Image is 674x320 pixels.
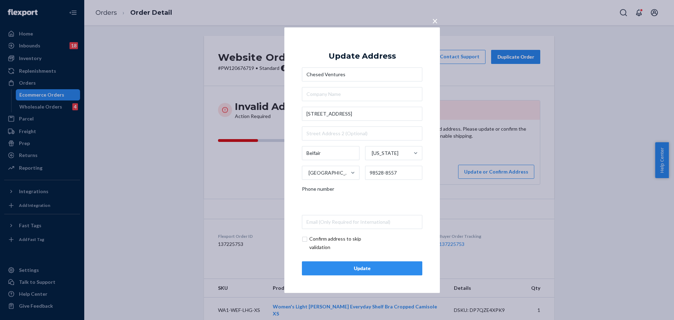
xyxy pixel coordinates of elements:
span: Phone number [302,185,334,195]
input: City [302,146,359,160]
input: Street Address [302,107,422,121]
div: [GEOGRAPHIC_DATA] [309,169,350,176]
button: Update [302,261,422,275]
input: Street Address 2 (Optional) [302,126,422,141]
input: ZIP Code [365,166,423,180]
input: First & Last Name [302,67,422,81]
span: × [432,14,438,26]
input: [US_STATE] [371,146,372,160]
input: Company Name [302,87,422,101]
div: Update Address [329,52,396,60]
input: Email (Only Required for International) [302,215,422,229]
iframe: Opens a widget where you can chat to one of our agents [629,299,667,316]
div: [US_STATE] [372,150,398,157]
div: Update [308,265,416,272]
